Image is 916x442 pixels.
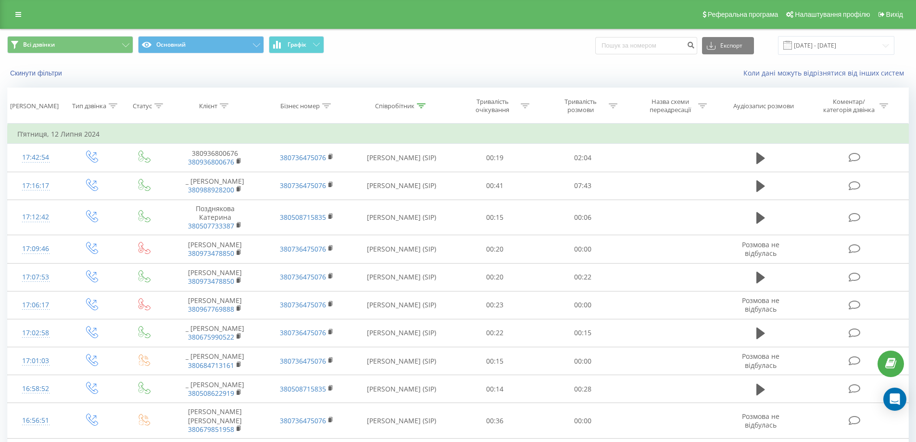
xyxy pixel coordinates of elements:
td: [PERSON_NAME] (SIP) [352,347,451,375]
a: 380736475076 [280,300,326,309]
td: 00:20 [451,235,539,263]
a: 380675990522 [188,332,234,341]
span: Графік [288,41,306,48]
div: Тривалість очікування [467,98,518,114]
div: Статус [133,102,152,110]
div: Тип дзвінка [72,102,106,110]
div: 17:12:42 [17,208,54,227]
div: 17:07:53 [17,268,54,287]
a: 380936800676 [188,157,234,166]
td: 00:00 [539,403,627,439]
div: Коментар/категорія дзвінка [821,98,877,114]
div: [PERSON_NAME] [10,102,59,110]
span: Всі дзвінки [23,41,55,49]
td: 07:43 [539,172,627,200]
div: Клієнт [199,102,217,110]
a: 380973478850 [188,249,234,258]
td: 00:28 [539,375,627,403]
span: Розмова не відбулась [742,412,779,429]
div: Open Intercom Messenger [883,388,906,411]
span: Розмова не відбулась [742,240,779,258]
button: Всі дзвінки [7,36,133,53]
td: [PERSON_NAME] [PERSON_NAME] [169,403,261,439]
span: Реферальна програма [708,11,778,18]
div: 17:42:54 [17,148,54,167]
div: 17:02:58 [17,324,54,342]
span: Розмова не відбулась [742,296,779,314]
td: 00:20 [451,263,539,291]
td: _ [PERSON_NAME] [169,375,261,403]
td: П’ятниця, 12 Липня 2024 [8,125,909,144]
td: 00:22 [539,263,627,291]
td: 00:36 [451,403,539,439]
a: 380508622919 [188,389,234,398]
button: Графік [269,36,324,53]
td: 00:00 [539,347,627,375]
td: 00:23 [451,291,539,319]
button: Експорт [702,37,754,54]
a: 380508715835 [280,384,326,393]
td: 00:19 [451,144,539,172]
td: 02:04 [539,144,627,172]
a: 380973478850 [188,277,234,286]
span: Розмова не відбулась [742,352,779,369]
div: 17:09:46 [17,240,54,258]
a: 380736475076 [280,181,326,190]
div: Назва схеми переадресації [644,98,696,114]
a: 380736475076 [280,416,326,425]
td: 00:15 [451,347,539,375]
td: [PERSON_NAME] (SIP) [352,319,451,347]
td: [PERSON_NAME] (SIP) [352,263,451,291]
div: 17:06:17 [17,296,54,315]
div: 17:16:17 [17,177,54,195]
a: 380684713161 [188,361,234,370]
a: 380967769888 [188,304,234,314]
td: [PERSON_NAME] (SIP) [352,144,451,172]
td: 00:00 [539,291,627,319]
td: [PERSON_NAME] [169,291,261,319]
div: 16:56:51 [17,411,54,430]
span: Налаштування профілю [795,11,870,18]
td: _ [PERSON_NAME] [169,319,261,347]
button: Основний [138,36,264,53]
td: [PERSON_NAME] (SIP) [352,172,451,200]
a: 380507733387 [188,221,234,230]
a: 380736475076 [280,356,326,366]
td: [PERSON_NAME] (SIP) [352,291,451,319]
td: [PERSON_NAME] [169,263,261,291]
td: 00:15 [539,319,627,347]
a: 380988928200 [188,185,234,194]
td: 00:00 [539,235,627,263]
td: [PERSON_NAME] (SIP) [352,235,451,263]
td: 00:15 [451,200,539,235]
a: 380736475076 [280,244,326,253]
td: _ [PERSON_NAME] [169,347,261,375]
input: Пошук за номером [595,37,697,54]
td: [PERSON_NAME] (SIP) [352,403,451,439]
a: 380736475076 [280,328,326,337]
a: 380736475076 [280,272,326,281]
td: 380936800676 [169,144,261,172]
td: 00:14 [451,375,539,403]
td: _ [PERSON_NAME] [169,172,261,200]
div: Співробітник [375,102,414,110]
a: 380679851958 [188,425,234,434]
div: 16:58:52 [17,379,54,398]
td: 00:41 [451,172,539,200]
div: Бізнес номер [280,102,320,110]
span: Вихід [886,11,903,18]
a: 380508715835 [280,213,326,222]
td: Позднякова Катерина [169,200,261,235]
td: 00:06 [539,200,627,235]
div: 17:01:03 [17,352,54,370]
td: 00:22 [451,319,539,347]
td: [PERSON_NAME] (SIP) [352,375,451,403]
div: Тривалість розмови [555,98,606,114]
a: Коли дані можуть відрізнятися вiд інших систем [743,68,909,77]
div: Аудіозапис розмови [733,102,794,110]
td: [PERSON_NAME] (SIP) [352,200,451,235]
td: [PERSON_NAME] [169,235,261,263]
button: Скинути фільтри [7,69,67,77]
a: 380736475076 [280,153,326,162]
